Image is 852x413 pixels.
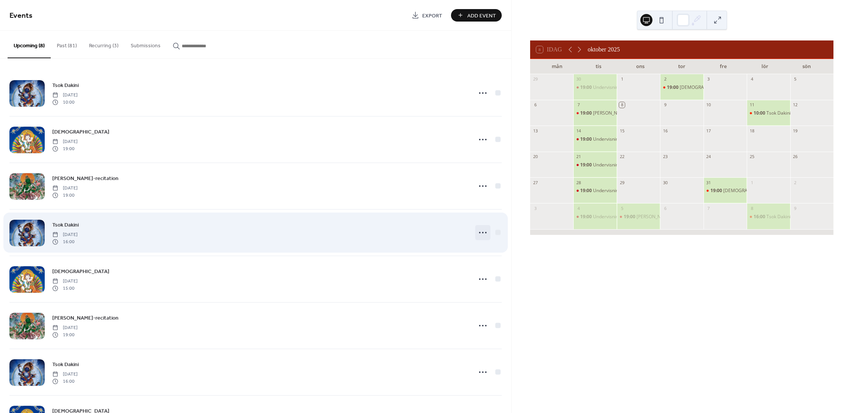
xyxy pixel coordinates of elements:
[52,145,78,152] span: 19:00
[637,214,694,220] div: [PERSON_NAME]-recitation
[593,136,654,143] div: Undervisning och meditation
[52,331,78,338] span: 19:00
[52,175,119,183] span: [PERSON_NAME]-recitation
[580,162,593,168] span: 19:00
[52,231,78,238] span: [DATE]
[576,102,581,108] div: 7
[52,324,78,331] span: [DATE]
[125,31,167,57] button: Submissions
[52,138,78,145] span: [DATE]
[749,154,755,160] div: 25
[451,9,502,22] button: Add Event
[532,180,538,185] div: 27
[593,162,654,168] div: Undervisning och meditation
[52,371,78,378] span: [DATE]
[662,128,668,134] div: 16
[662,205,668,211] div: 6
[580,188,593,194] span: 19:00
[749,76,755,82] div: 4
[617,214,660,220] div: Tara-recitation
[588,45,620,54] div: oktober 2025
[754,214,766,220] span: 16:00
[576,76,581,82] div: 30
[662,154,668,160] div: 23
[52,220,79,229] a: Tsok Dakini
[702,59,744,74] div: fre
[536,59,578,74] div: mån
[580,214,593,220] span: 19:00
[593,110,650,116] div: [PERSON_NAME]-recitation
[576,205,581,211] div: 4
[749,205,755,211] div: 8
[706,205,712,211] div: 7
[793,128,798,134] div: 19
[52,361,79,369] span: Tsok Dakini
[580,84,593,91] span: 19:00
[747,214,790,220] div: Tsok Dakini
[706,76,712,82] div: 3
[793,154,798,160] div: 26
[660,84,703,91] div: Tsok Guru Rinpoche
[52,360,79,369] a: Tsok Dakini
[52,378,78,385] span: 16:00
[662,76,668,82] div: 2
[406,9,448,22] a: Export
[573,110,616,116] div: Tara-recitation
[532,76,538,82] div: 29
[706,102,712,108] div: 10
[52,82,79,90] span: Tsok Dakini
[793,102,798,108] div: 12
[573,188,616,194] div: Undervisning och meditation
[52,268,109,276] span: [DEMOGRAPHIC_DATA]
[576,128,581,134] div: 14
[532,205,538,211] div: 3
[83,31,125,57] button: Recurring (3)
[766,110,791,116] div: Tsok Dakini
[749,180,755,185] div: 1
[9,8,33,23] span: Events
[619,76,625,82] div: 1
[749,128,755,134] div: 18
[576,180,581,185] div: 28
[578,59,619,74] div: tis
[52,174,119,183] a: [PERSON_NAME]-recitation
[680,84,730,91] div: [DEMOGRAPHIC_DATA]
[661,59,703,74] div: tor
[786,59,827,74] div: sön
[52,267,109,276] a: [DEMOGRAPHIC_DATA]
[793,205,798,211] div: 9
[8,31,51,58] button: Upcoming (8)
[52,99,78,106] span: 10:00
[593,84,654,91] div: Undervisning och meditation
[749,102,755,108] div: 11
[593,188,654,194] div: Undervisning och meditation
[667,84,680,91] span: 19:00
[52,285,78,292] span: 15:00
[747,110,790,116] div: Tsok Dakini
[52,81,79,90] a: Tsok Dakini
[619,180,625,185] div: 29
[52,278,78,285] span: [DATE]
[52,92,78,99] span: [DATE]
[619,205,625,211] div: 5
[573,136,616,143] div: Undervisning och meditation
[744,59,786,74] div: lör
[580,110,593,116] span: 19:00
[793,180,798,185] div: 2
[52,314,119,322] a: [PERSON_NAME]-recitation
[532,102,538,108] div: 6
[593,214,654,220] div: Undervisning och meditation
[624,214,637,220] span: 19:00
[580,136,593,143] span: 19:00
[619,59,661,74] div: ons
[704,188,747,194] div: Tsok Guru Rinpoche
[52,314,119,322] span: [PERSON_NAME]-recitation
[422,12,442,20] span: Export
[52,192,78,199] span: 19:00
[52,127,109,136] a: [DEMOGRAPHIC_DATA]
[662,180,668,185] div: 30
[532,154,538,160] div: 20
